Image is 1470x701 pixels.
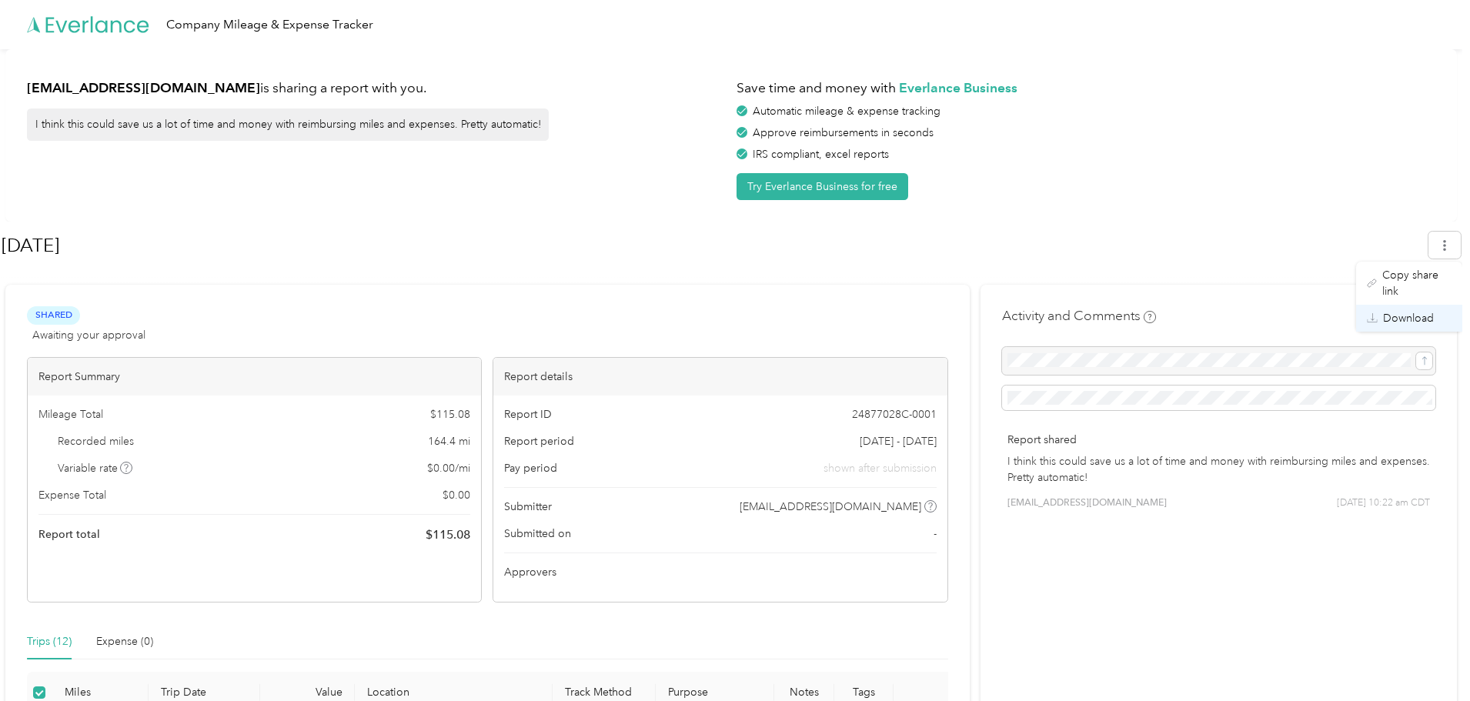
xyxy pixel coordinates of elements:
[737,78,1435,98] h1: Save time and money with
[2,227,1418,264] h1: Aug 2025
[58,460,133,476] span: Variable rate
[58,433,134,449] span: Recorded miles
[38,526,100,542] span: Report total
[1007,453,1430,486] p: I think this could save us a lot of time and money with reimbursing miles and expenses. Pretty au...
[28,358,481,396] div: Report Summary
[753,105,940,118] span: Automatic mileage & expense tracking
[27,78,726,98] h1: is sharing a report with you.
[426,526,470,544] span: $ 115.08
[753,126,934,139] span: Approve reimbursements in seconds
[493,358,947,396] div: Report details
[38,487,106,503] span: Expense Total
[504,499,552,515] span: Submitter
[737,173,908,200] button: Try Everlance Business for free
[504,406,552,422] span: Report ID
[824,460,937,476] span: shown after submission
[1007,432,1430,448] p: Report shared
[934,526,937,542] span: -
[1383,310,1434,326] span: Download
[1007,496,1167,510] span: [EMAIL_ADDRESS][DOMAIN_NAME]
[753,148,889,161] span: IRS compliant, excel reports
[504,526,571,542] span: Submitted on
[428,433,470,449] span: 164.4 mi
[96,633,153,650] div: Expense (0)
[1002,306,1156,325] h4: Activity and Comments
[32,327,145,343] span: Awaiting your approval
[1337,496,1430,510] span: [DATE] 10:22 am CDT
[166,15,373,35] div: Company Mileage & Expense Tracker
[27,633,72,650] div: Trips (12)
[504,564,556,580] span: Approvers
[1382,267,1452,299] span: Copy share link
[740,499,921,515] span: [EMAIL_ADDRESS][DOMAIN_NAME]
[27,79,260,95] strong: [EMAIL_ADDRESS][DOMAIN_NAME]
[504,433,574,449] span: Report period
[860,433,937,449] span: [DATE] - [DATE]
[443,487,470,503] span: $ 0.00
[430,406,470,422] span: $ 115.08
[504,460,557,476] span: Pay period
[852,406,937,422] span: 24877028C-0001
[427,460,470,476] span: $ 0.00 / mi
[27,108,549,141] div: I think this could save us a lot of time and money with reimbursing miles and expenses. Pretty au...
[38,406,103,422] span: Mileage Total
[899,79,1017,95] strong: Everlance Business
[27,306,80,324] span: Shared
